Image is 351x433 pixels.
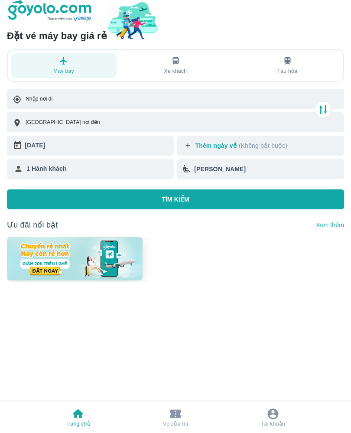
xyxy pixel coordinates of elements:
button: Vé của tôi [156,402,195,433]
button: [DATE] [7,136,174,156]
p: Xem thêm [316,221,344,229]
p: Ưu đãi nổi bật [7,220,58,230]
div: transportation tabs [8,50,343,81]
div: [DATE] [25,139,170,152]
button: Tài khoản [253,402,292,433]
button: Máy bay [11,53,117,78]
button: Trang chủ [58,402,97,433]
p: 1 Hành khách [26,164,67,173]
img: banner [107,1,159,40]
button: Tàu hỏa [234,53,340,78]
img: banner-home [7,237,143,280]
button: Xe khách [123,53,228,78]
div: 1 Hành khách [7,163,174,176]
div: [PERSON_NAME] [194,165,344,173]
p: Thêm ngày về [195,141,341,150]
p: (Không bắt buộc) [237,142,287,149]
h6: Đặt vé máy bay giá rẻ [7,30,107,42]
button: Thêm ngày về (Không bắt buộc) [177,136,344,156]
